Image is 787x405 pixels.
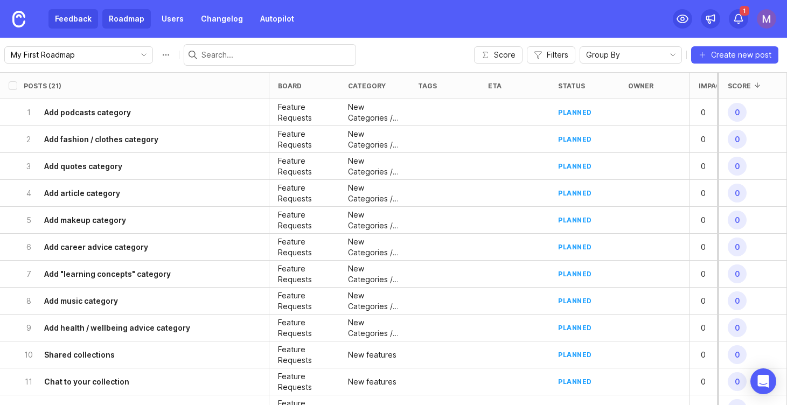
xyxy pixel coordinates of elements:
[699,159,732,174] p: 0
[102,9,151,29] a: Roadmap
[278,371,331,393] p: Feature Requests
[348,210,401,231] p: New Categories / Extracts
[48,9,98,29] a: Feedback
[558,135,592,144] div: planned
[474,46,523,64] button: Score
[24,161,33,172] p: 3
[278,317,331,339] p: Feature Requests
[278,183,331,204] p: Feature Requests
[24,126,239,152] button: 2Add fashion / clothes category
[488,82,502,90] div: eta
[24,180,239,206] button: 4Add article category
[44,296,118,306] h6: Add music category
[24,215,33,226] p: 5
[558,242,592,252] div: planned
[558,296,592,305] div: planned
[348,102,401,123] p: New Categories / Extracts
[278,156,331,177] p: Feature Requests
[24,288,239,314] button: 8Add music category
[348,290,401,312] p: New Categories / Extracts
[44,350,115,360] h6: Shared collections
[24,269,33,280] p: 7
[278,82,302,90] div: board
[24,107,33,118] p: 1
[24,134,33,145] p: 2
[728,130,747,149] span: 0
[628,82,653,90] div: owner
[44,215,126,226] h6: Add makeup category
[24,99,239,125] button: 1Add podcasts category
[728,238,747,256] span: 0
[24,234,239,260] button: 6Add career advice category
[278,263,331,285] p: Feature Requests
[728,318,747,337] span: 0
[278,129,331,150] p: Feature Requests
[44,376,129,387] h6: Chat to your collection
[418,82,437,90] div: tags
[278,344,331,366] p: Feature Requests
[348,236,401,258] p: New Categories / Extracts
[728,184,747,202] span: 0
[494,50,516,60] span: Score
[728,103,747,122] span: 0
[135,51,152,59] svg: toggle icon
[558,162,592,171] div: planned
[558,323,592,332] div: planned
[728,345,747,364] span: 0
[24,341,239,368] button: 10Shared collections
[740,6,749,16] span: 1
[44,161,122,172] h6: Add quotes category
[348,376,396,387] div: New features
[664,51,681,59] svg: toggle icon
[348,263,401,285] div: New Categories / Extracts
[201,49,351,61] input: Search...
[24,368,239,395] button: 11Chat to your collection
[44,188,120,199] h6: Add article category
[699,320,732,336] p: 0
[348,350,396,360] p: New features
[348,183,401,204] p: New Categories / Extracts
[24,242,33,253] p: 6
[24,296,33,306] p: 8
[278,210,331,231] p: Feature Requests
[728,211,747,229] span: 0
[24,261,239,287] button: 7Add "learning concepts" category
[558,350,592,359] div: planned
[699,294,732,309] p: 0
[254,9,301,29] a: Autopilot
[348,82,386,90] div: category
[278,290,331,312] p: Feature Requests
[11,49,130,61] input: My First Roadmap
[699,267,732,282] p: 0
[750,368,776,394] div: Open Intercom Messenger
[44,269,171,280] h6: Add "learning concepts" category
[757,9,776,29] img: Karolina Michalczewska
[699,105,732,120] p: 0
[699,347,732,362] p: 0
[580,46,682,64] div: toggle menu
[278,236,331,258] p: Feature Requests
[24,323,33,333] p: 9
[348,156,401,177] p: New Categories / Extracts
[558,215,592,225] div: planned
[558,269,592,278] div: planned
[44,323,190,333] h6: Add health / wellbeing advice category
[699,213,732,228] p: 0
[24,153,239,179] button: 3Add quotes category
[4,46,153,64] div: toggle menu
